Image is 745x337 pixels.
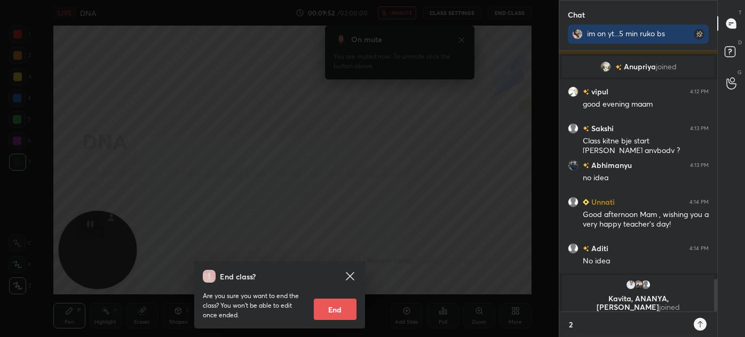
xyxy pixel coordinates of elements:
[583,173,709,183] div: no idea
[625,279,636,290] img: 90420e29a35046579e67bc20bbf1da70.jpg
[624,62,656,71] span: Anupriya
[589,196,615,207] h6: Unnati
[689,245,709,252] div: 4:14 PM
[583,210,709,230] div: Good afternoon Mam , wishing you a very happy teacher's day!
[583,136,709,156] div: Class kitne bje start [PERSON_NAME] anybody ?
[572,29,583,39] img: d27488215f1b4d5fb42b818338f14208.jpg
[589,86,608,97] h6: vipul
[738,38,742,46] p: D
[314,299,356,320] button: End
[690,162,709,168] div: 4:13 PM
[559,1,593,29] p: Chat
[583,89,589,95] img: no-rating-badge.077c3623.svg
[659,302,680,312] span: joined
[559,51,717,311] div: grid
[568,86,578,97] img: 0588dbee2e774b27ba36142efd43ebe8.jpg
[589,123,614,134] h6: Sakshi
[739,9,742,17] p: T
[220,271,256,282] h4: End class?
[583,99,709,110] div: good evening maam
[583,163,589,168] img: no-rating-badge.077c3623.svg
[690,89,709,95] div: 4:12 PM
[589,243,608,254] h6: Aditi
[203,291,305,320] p: Are you sure you want to end the class? You won’t be able to edit once ended.
[568,294,708,311] p: Kavita, ANANYA, [PERSON_NAME]
[589,159,632,171] h6: Abhimanyu
[615,65,622,70] img: no-rating-badge.077c3623.svg
[738,68,742,76] p: G
[587,29,671,38] div: im on yt...5 min ruko bs
[583,126,589,132] img: no-rating-badge.077c3623.svg
[583,246,589,252] img: no-rating-badge.077c3623.svg
[689,199,709,205] div: 4:14 PM
[600,61,611,72] img: ca308593cf3845559d89e0fb4f0d60b9.jpg
[690,125,709,132] div: 4:13 PM
[633,279,644,290] img: 24e00ce32c3b41ba83af527e0f646c41.jpg
[568,197,578,207] img: default.png
[568,160,578,171] img: 18b241507a0049cab668d9c7162617ea.jpg
[640,279,651,290] img: default.png
[568,123,578,134] img: default.png
[583,256,709,267] div: No idea
[656,62,677,71] span: joined
[568,316,687,333] textarea: 2
[583,199,589,205] img: Learner_Badge_beginner_1_8b307cf2a0.svg
[568,243,578,254] img: default.png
